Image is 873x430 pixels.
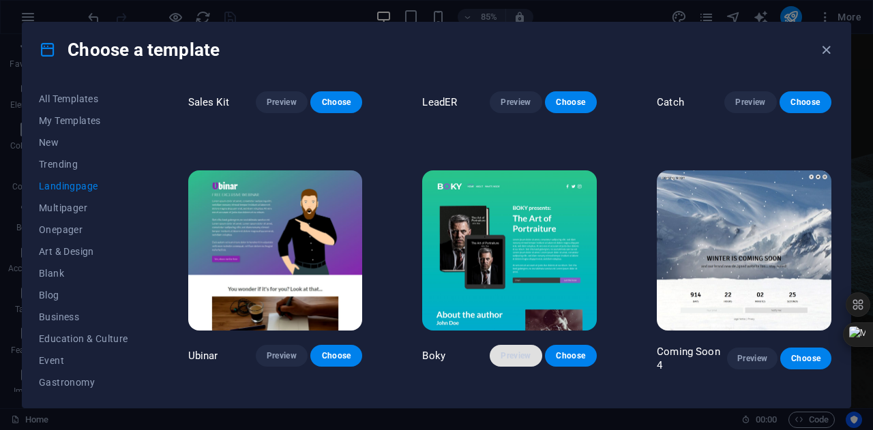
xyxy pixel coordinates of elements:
[39,355,128,366] span: Event
[310,91,362,113] button: Choose
[39,132,128,153] button: New
[39,333,128,344] span: Education & Culture
[310,345,362,367] button: Choose
[39,268,128,279] span: Blank
[39,93,128,104] span: All Templates
[39,88,128,110] button: All Templates
[422,95,457,109] p: LeadER
[39,262,128,284] button: Blank
[39,137,128,148] span: New
[39,181,128,191] span: Landingpage
[39,159,128,170] span: Trending
[267,350,297,361] span: Preview
[556,97,586,108] span: Choose
[501,97,531,108] span: Preview
[790,97,820,108] span: Choose
[657,345,727,372] p: Coming Soon 4
[490,91,542,113] button: Preview
[791,353,820,364] span: Choose
[39,246,128,257] span: Art & Design
[724,91,776,113] button: Preview
[39,306,128,328] button: Business
[39,110,128,132] button: My Templates
[39,39,220,61] h4: Choose a template
[556,350,586,361] span: Choose
[39,197,128,219] button: Multipager
[256,91,308,113] button: Preview
[188,95,229,109] p: Sales Kit
[727,348,778,369] button: Preview
[39,350,128,371] button: Event
[39,328,128,350] button: Education & Culture
[780,91,831,113] button: Choose
[39,224,128,235] span: Onepager
[545,345,597,367] button: Choose
[39,202,128,213] span: Multipager
[321,350,351,361] span: Choose
[735,97,765,108] span: Preview
[39,284,128,306] button: Blog
[39,175,128,197] button: Landingpage
[738,353,767,364] span: Preview
[39,219,128,241] button: Onepager
[422,349,445,363] p: Boky
[39,377,128,388] span: Gastronomy
[39,115,128,126] span: My Templates
[188,170,363,331] img: Ubinar
[657,95,684,109] p: Catch
[321,97,351,108] span: Choose
[39,371,128,393] button: Gastronomy
[39,290,128,301] span: Blog
[39,153,128,175] button: Trending
[188,349,218,363] p: Ubinar
[501,350,531,361] span: Preview
[39,311,128,322] span: Business
[657,170,831,331] img: Coming Soon 4
[422,170,597,331] img: Boky
[39,241,128,262] button: Art & Design
[545,91,597,113] button: Choose
[780,348,831,369] button: Choose
[267,97,297,108] span: Preview
[490,345,542,367] button: Preview
[256,345,308,367] button: Preview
